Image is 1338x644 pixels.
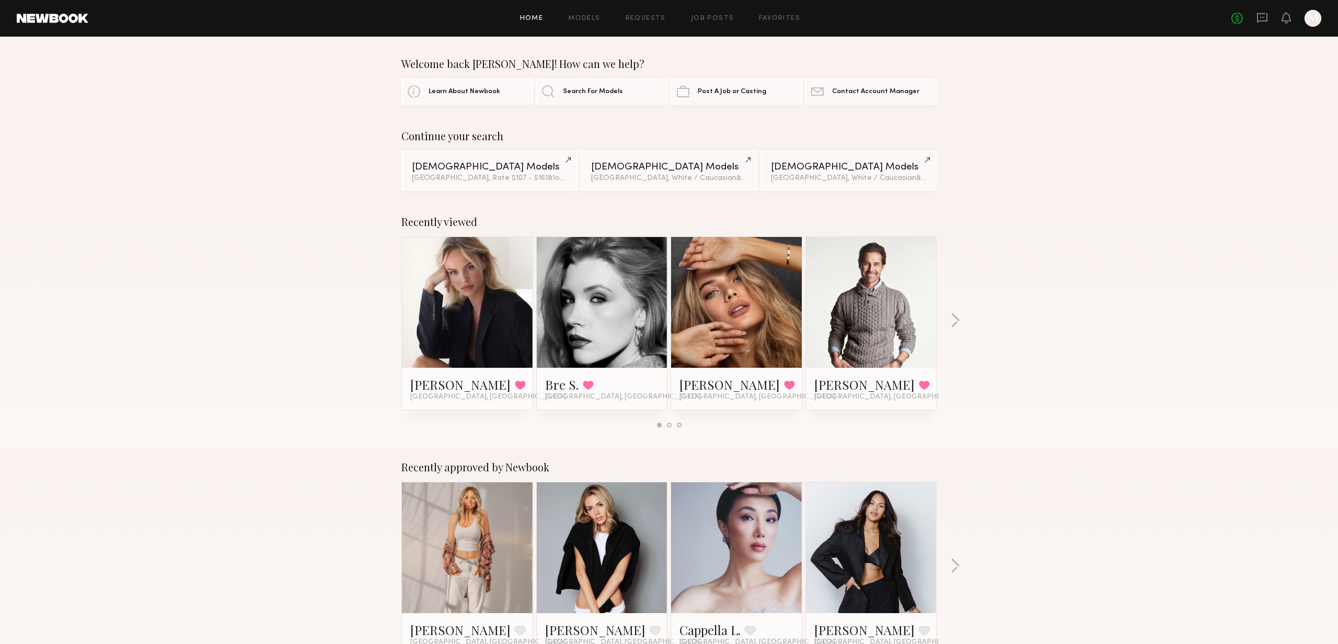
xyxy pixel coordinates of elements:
a: Requests [626,15,666,22]
span: [GEOGRAPHIC_DATA], [GEOGRAPHIC_DATA] [410,393,566,401]
a: Home [520,15,544,22]
div: [GEOGRAPHIC_DATA], Rate $107 - $161 [412,175,567,182]
a: [PERSON_NAME] [679,376,780,393]
a: [PERSON_NAME] [410,376,511,393]
span: Search For Models [563,88,623,95]
span: & 1 other filter [548,175,593,182]
a: [PERSON_NAME] [814,376,915,393]
a: Contact Account Manager [805,78,937,105]
a: [PERSON_NAME] [545,622,645,638]
div: [GEOGRAPHIC_DATA], White / Caucasian [771,175,926,182]
a: Models [568,15,600,22]
div: [GEOGRAPHIC_DATA], White / Caucasian [591,175,746,182]
div: Welcome back [PERSON_NAME]! How can we help? [401,58,937,70]
span: Post A Job or Casting [698,88,766,95]
a: [DEMOGRAPHIC_DATA] Models[GEOGRAPHIC_DATA], White / Caucasian&5other filters [760,151,937,190]
a: Search For Models [536,78,667,105]
a: Learn About Newbook [401,78,533,105]
a: [DEMOGRAPHIC_DATA] Models[GEOGRAPHIC_DATA], White / Caucasian&4other filters [581,151,757,190]
div: Recently approved by Newbook [401,461,937,473]
span: Learn About Newbook [429,88,500,95]
a: Cappella L. [679,622,741,638]
div: [DEMOGRAPHIC_DATA] Models [771,162,926,172]
a: [DEMOGRAPHIC_DATA] Models[GEOGRAPHIC_DATA], Rate $107 - $161&1other filter [401,151,578,190]
span: Contact Account Manager [832,88,919,95]
a: Post A Job or Casting [671,78,802,105]
a: [PERSON_NAME] [814,622,915,638]
a: M [1305,10,1321,27]
span: & 4 other filter s [736,175,787,182]
span: [GEOGRAPHIC_DATA], [GEOGRAPHIC_DATA] [814,393,970,401]
div: [DEMOGRAPHIC_DATA] Models [591,162,746,172]
a: Bre S. [545,376,579,393]
a: Favorites [759,15,800,22]
div: [DEMOGRAPHIC_DATA] Models [412,162,567,172]
span: & 5 other filter s [916,175,966,182]
div: Recently viewed [401,216,937,228]
span: [GEOGRAPHIC_DATA], [GEOGRAPHIC_DATA] [679,393,835,401]
span: [GEOGRAPHIC_DATA], [GEOGRAPHIC_DATA] [545,393,701,401]
a: [PERSON_NAME] [410,622,511,638]
a: Job Posts [691,15,734,22]
div: Continue your search [401,130,937,142]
